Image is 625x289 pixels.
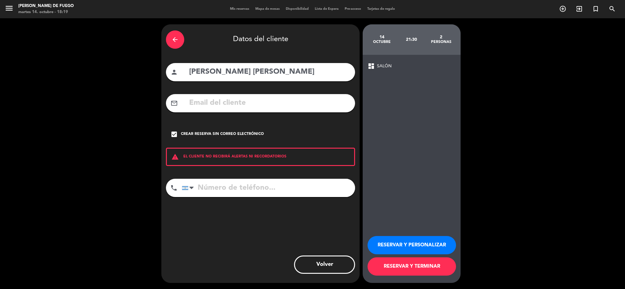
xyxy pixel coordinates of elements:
[171,69,178,76] i: person
[171,100,178,107] i: mail_outline
[368,62,375,70] span: dashboard
[189,66,350,78] input: Nombre del cliente
[294,256,355,274] button: Volver
[368,257,456,276] button: RESERVAR Y TERMINAR
[252,7,283,11] span: Mapa de mesas
[426,35,456,40] div: 2
[170,184,178,192] i: phone
[367,35,397,40] div: 14
[364,7,398,11] span: Tarjetas de regalo
[171,36,179,43] i: arrow_back
[397,29,426,50] div: 21:30
[592,5,599,12] i: turned_in_not
[5,4,14,15] button: menu
[18,3,74,9] div: [PERSON_NAME] de Fuego
[166,29,355,50] div: Datos del cliente
[227,7,252,11] span: Mis reservas
[342,7,364,11] span: Pre-acceso
[576,5,583,12] i: exit_to_app
[367,40,397,44] div: octubre
[426,40,456,44] div: personas
[18,9,74,15] div: martes 14. octubre - 18:19
[182,179,196,197] div: Argentina: +54
[189,97,350,109] input: Email del cliente
[167,153,183,160] i: warning
[312,7,342,11] span: Lista de Espera
[283,7,312,11] span: Disponibilidad
[609,5,616,12] i: search
[5,4,14,13] i: menu
[368,236,456,254] button: RESERVAR Y PERSONALIZAR
[559,5,566,12] i: add_circle_outline
[182,179,355,197] input: Número de teléfono...
[171,131,178,138] i: check_box
[166,148,355,166] div: EL CLIENTE NO RECIBIRÁ ALERTAS NI RECORDATORIOS
[377,63,392,70] span: SALÓN
[181,131,264,137] div: Crear reserva sin correo electrónico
